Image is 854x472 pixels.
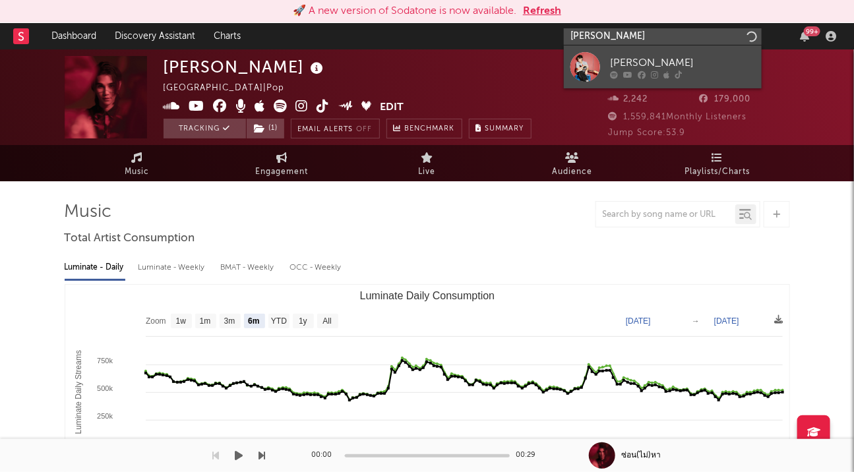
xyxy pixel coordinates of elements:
span: Engagement [256,164,309,180]
text: → [692,316,700,326]
div: Luminate - Daily [65,256,125,279]
text: 1w [175,317,186,326]
input: Search for artists [564,28,762,45]
div: Luminate - Weekly [138,256,208,279]
div: OCC - Weekly [290,256,343,279]
text: 1y [299,317,307,326]
text: All [322,317,331,326]
span: Music [125,164,149,180]
span: Audience [552,164,592,180]
div: 00:29 [516,448,543,463]
text: Zoom [146,317,166,326]
span: 2,242 [609,95,648,103]
text: [DATE] [714,316,739,326]
div: BMAT - Weekly [221,256,277,279]
text: Luminate Daily Consumption [359,290,495,301]
a: Charts [204,23,250,49]
text: 750k [97,357,113,365]
span: Live [419,164,436,180]
button: Email AlertsOff [291,119,380,138]
text: 500k [97,384,113,392]
a: Audience [500,145,645,181]
span: Jump Score: 53.9 [609,129,686,137]
span: Total Artist Consumption [65,231,195,247]
div: 🚀 A new version of Sodatone is now available. [293,3,516,19]
button: Summary [469,119,532,138]
a: Discovery Assistant [106,23,204,49]
div: [GEOGRAPHIC_DATA] | Pop [164,80,300,96]
a: Benchmark [386,119,462,138]
text: 3m [224,317,235,326]
button: 99+ [800,31,809,42]
a: Playlists/Charts [645,145,790,181]
a: Live [355,145,500,181]
div: [PERSON_NAME] [164,56,327,78]
div: [PERSON_NAME] [610,55,755,71]
div: 00:00 [312,448,338,463]
span: 179,000 [699,95,750,103]
a: [PERSON_NAME] [564,45,762,88]
button: (1) [247,119,284,138]
text: 1m [199,317,210,326]
em: Off [357,126,373,133]
text: 6m [248,317,259,326]
span: ( 1 ) [246,119,285,138]
text: Luminate Daily Streams [74,350,83,434]
span: Benchmark [405,121,455,137]
text: 250k [97,412,113,420]
span: Summary [485,125,524,133]
button: Edit [380,100,404,116]
input: Search by song name or URL [596,210,735,220]
span: Playlists/Charts [685,164,750,180]
text: YTD [270,317,286,326]
button: Tracking [164,119,246,138]
div: 99 + [804,26,820,36]
a: Dashboard [42,23,106,49]
a: Engagement [210,145,355,181]
div: ซ่อน(ไม่)หา [622,450,661,461]
a: Music [65,145,210,181]
span: 1,559,841 Monthly Listeners [609,113,747,121]
text: [DATE] [626,316,651,326]
button: Refresh [523,3,561,19]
